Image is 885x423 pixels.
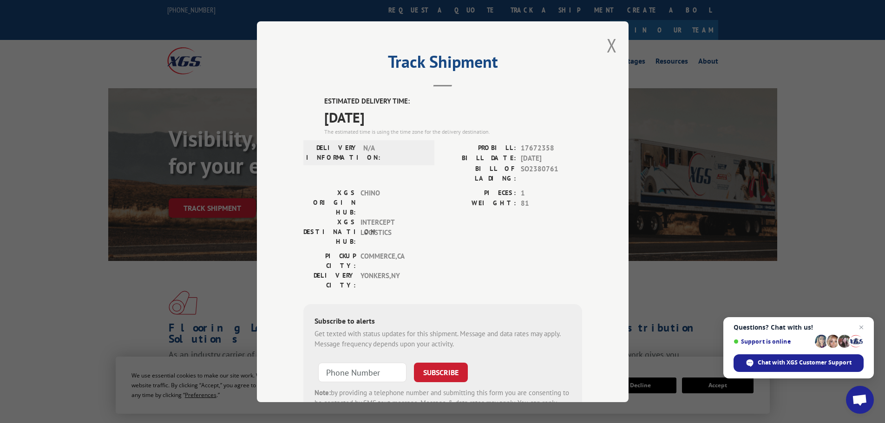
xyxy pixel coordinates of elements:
label: BILL DATE: [443,153,516,164]
span: Support is online [734,338,812,345]
span: SO2380761 [521,163,582,183]
span: 17672358 [521,143,582,153]
h2: Track Shipment [303,55,582,73]
label: ESTIMATED DELIVERY TIME: [324,96,582,107]
span: INTERCEPT LOGISTICS [361,217,423,246]
span: YONKERS , NY [361,270,423,290]
label: DELIVERY INFORMATION: [306,143,359,162]
span: [DATE] [521,153,582,164]
span: Questions? Chat with us! [734,324,864,331]
button: Close modal [607,33,617,58]
label: XGS DESTINATION HUB: [303,217,356,246]
div: Chat with XGS Customer Support [734,354,864,372]
span: COMMERCE , CA [361,251,423,270]
label: BILL OF LADING: [443,163,516,183]
strong: Note: [315,388,331,397]
span: Chat with XGS Customer Support [758,358,852,367]
label: PIECES: [443,188,516,198]
label: PROBILL: [443,143,516,153]
div: Get texted with status updates for this shipment. Message and data rates may apply. Message frequ... [315,328,571,349]
label: PICKUP CITY: [303,251,356,270]
span: 1 [521,188,582,198]
span: CHINO [361,188,423,217]
span: Close chat [856,322,867,333]
span: N/A [363,143,426,162]
span: 81 [521,198,582,209]
button: SUBSCRIBE [414,362,468,382]
span: [DATE] [324,106,582,127]
input: Phone Number [318,362,406,382]
label: XGS ORIGIN HUB: [303,188,356,217]
div: Open chat [846,386,874,414]
label: DELIVERY CITY: [303,270,356,290]
div: The estimated time is using the time zone for the delivery destination. [324,127,582,136]
div: Subscribe to alerts [315,315,571,328]
div: by providing a telephone number and submitting this form you are consenting to be contacted by SM... [315,387,571,419]
label: WEIGHT: [443,198,516,209]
